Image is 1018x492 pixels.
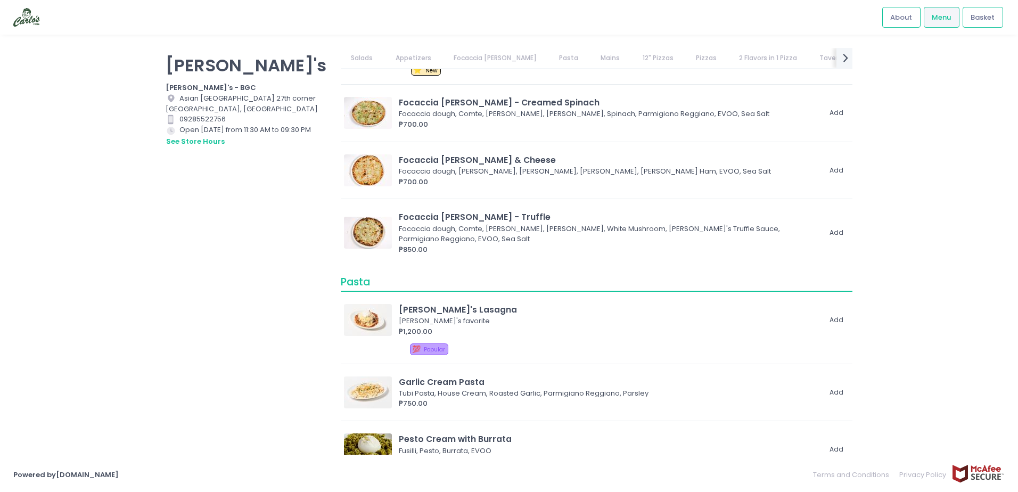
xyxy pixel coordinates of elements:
[882,7,921,27] a: About
[399,211,820,223] div: Focaccia [PERSON_NAME] - Truffle
[399,388,817,399] div: Tubi Pasta, House Cream, Roasted Garlic, Parmigiano Reggiano, Parsley
[924,7,959,27] a: Menu
[166,55,327,76] p: [PERSON_NAME]'s
[399,119,820,130] div: ₱700.00
[344,154,392,186] img: Focaccia di Recco - Ham & Cheese
[809,48,871,68] a: Tavern Style
[824,441,849,458] button: Add
[951,464,1005,483] img: mcafee-secure
[344,217,392,249] img: Focaccia di recco - Truffle
[399,398,820,409] div: ₱750.00
[399,177,820,187] div: ₱700.00
[166,136,225,147] button: see store hours
[399,109,817,119] div: Focaccia dough, Comte, [PERSON_NAME], [PERSON_NAME], Spinach, Parmigiano Reggiano, EVOO, Sea Salt
[166,125,327,147] div: Open [DATE] from 11:30 AM to 09:30 PM
[549,48,589,68] a: Pasta
[399,326,820,337] div: ₱1,200.00
[166,83,256,93] b: [PERSON_NAME]'s - BGC
[413,65,422,75] span: ⭐
[632,48,684,68] a: 12" Pizzas
[971,12,995,23] span: Basket
[894,464,952,485] a: Privacy Policy
[824,224,849,242] button: Add
[344,97,392,129] img: Focaccia di Recco - Creamed Spinach
[399,446,817,456] div: Fusilli, Pesto, Burrata, EVOO
[399,244,820,255] div: ₱850.00
[399,433,820,445] div: Pesto Cream with Burrata
[341,275,370,289] span: Pasta
[824,384,849,401] button: Add
[166,93,327,114] div: Asian [GEOGRAPHIC_DATA] 27th corner [GEOGRAPHIC_DATA], [GEOGRAPHIC_DATA]
[824,311,849,329] button: Add
[443,48,547,68] a: Focaccia [PERSON_NAME]
[344,433,392,465] img: Pesto Cream with Burrata
[399,224,817,244] div: Focaccia dough, Comte, [PERSON_NAME], [PERSON_NAME], White Mushroom, [PERSON_NAME]'s Truffle Sauc...
[813,464,894,485] a: Terms and Conditions
[399,96,820,109] div: Focaccia [PERSON_NAME] - Creamed Spinach
[344,376,392,408] img: Garlic Cream Pasta
[890,12,912,23] span: About
[932,12,951,23] span: Menu
[13,470,119,480] a: Powered by[DOMAIN_NAME]
[399,316,817,326] div: [PERSON_NAME]'s favorite
[425,67,438,75] span: New
[729,48,808,68] a: 2 Flavors in 1 Pizza
[166,114,327,125] div: 09285522756
[399,166,817,177] div: Focaccia dough, [PERSON_NAME], [PERSON_NAME], [PERSON_NAME], [PERSON_NAME] Ham, EVOO, Sea Salt
[399,304,820,316] div: [PERSON_NAME]'s Lasagna
[424,346,445,354] span: Popular
[399,154,820,166] div: Focaccia [PERSON_NAME] & Cheese
[341,48,383,68] a: Salads
[13,8,40,27] img: logo
[385,48,441,68] a: Appetizers
[824,104,849,122] button: Add
[344,304,392,336] img: Garfield's Lasagna
[399,376,820,388] div: Garlic Cream Pasta
[590,48,630,68] a: Mains
[412,344,421,354] span: 💯
[685,48,727,68] a: Pizzas
[824,162,849,179] button: Add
